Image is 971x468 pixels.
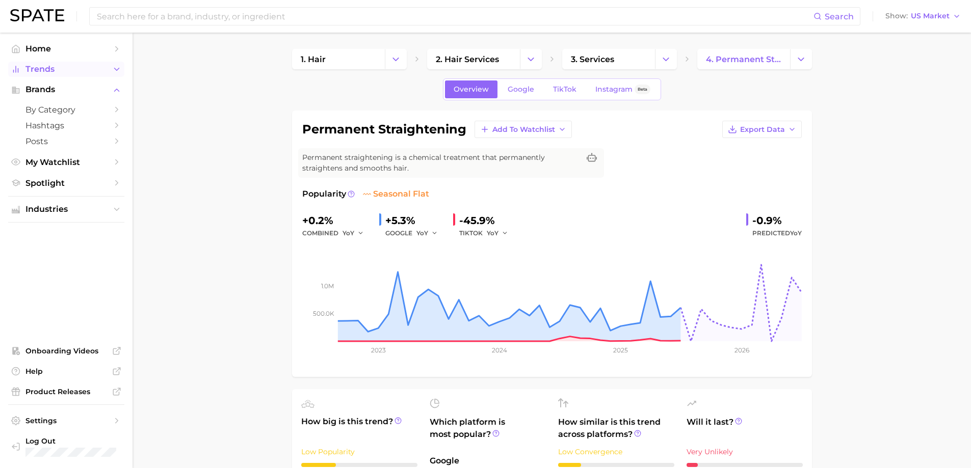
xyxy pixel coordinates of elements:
[301,446,417,458] div: Low Popularity
[25,157,107,167] span: My Watchlist
[655,49,677,69] button: Change Category
[436,54,499,64] span: 2. hair services
[790,229,802,237] span: YoY
[25,178,107,188] span: Spotlight
[459,227,515,239] div: TIKTOK
[587,80,659,98] a: InstagramBeta
[301,463,417,467] div: 3 / 10
[301,54,326,64] span: 1. hair
[301,416,417,441] span: How big is this trend?
[595,85,633,94] span: Instagram
[558,416,674,441] span: How similar is this trend across platforms?
[430,416,546,450] span: Which platform is most popular?
[734,346,749,354] tspan: 2026
[363,188,429,200] span: seasonal flat
[25,105,107,115] span: by Category
[385,49,407,69] button: Change Category
[825,12,854,21] span: Search
[25,121,107,130] span: Hashtags
[752,212,802,229] div: -0.9%
[8,62,124,77] button: Trends
[25,44,107,53] span: Home
[385,227,445,239] div: GOOGLE
[25,416,107,425] span: Settings
[487,227,509,239] button: YoY
[302,152,580,174] span: Permanent straightening is a chemical treatment that permanently straightens and smooths hair.
[492,125,555,134] span: Add to Watchlist
[752,227,802,239] span: Predicted
[8,118,124,133] a: Hashtags
[740,125,785,134] span: Export Data
[8,133,124,149] a: Posts
[697,49,790,69] a: 4. permanent straightening
[638,85,647,94] span: Beta
[8,41,124,57] a: Home
[302,212,371,229] div: +0.2%
[25,436,116,446] span: Log Out
[8,102,124,118] a: by Category
[8,202,124,217] button: Industries
[371,346,385,354] tspan: 2023
[613,346,628,354] tspan: 2025
[10,9,64,21] img: SPATE
[25,387,107,396] span: Product Releases
[363,190,371,198] img: seasonal flat
[883,10,963,23] button: ShowUS Market
[292,49,385,69] a: 1. hair
[427,49,520,69] a: 2. hair services
[445,80,497,98] a: Overview
[96,8,813,25] input: Search here for a brand, industry, or ingredient
[302,123,466,135] h1: permanent straightening
[302,227,371,239] div: combined
[416,227,438,239] button: YoY
[558,446,674,458] div: Low Convergence
[911,13,950,19] span: US Market
[343,227,364,239] button: YoY
[553,85,576,94] span: TikTok
[558,463,674,467] div: 2 / 10
[885,13,908,19] span: Show
[25,136,107,146] span: Posts
[8,175,124,191] a: Spotlight
[8,154,124,170] a: My Watchlist
[416,229,428,237] span: YoY
[430,455,546,467] span: Google
[25,205,107,214] span: Industries
[8,384,124,399] a: Product Releases
[302,188,346,200] span: Popularity
[343,229,354,237] span: YoY
[8,343,124,359] a: Onboarding Videos
[687,446,803,458] div: Very Unlikely
[385,212,445,229] div: +5.3%
[706,54,781,64] span: 4. permanent straightening
[25,85,107,94] span: Brands
[8,364,124,379] a: Help
[459,212,515,229] div: -45.9%
[508,85,534,94] span: Google
[25,346,107,355] span: Onboarding Videos
[25,65,107,74] span: Trends
[499,80,543,98] a: Google
[562,49,655,69] a: 3. services
[487,229,498,237] span: YoY
[722,121,802,138] button: Export Data
[454,85,489,94] span: Overview
[8,413,124,428] a: Settings
[687,416,803,441] span: Will it last?
[8,82,124,97] button: Brands
[687,463,803,467] div: 1 / 10
[520,49,542,69] button: Change Category
[544,80,585,98] a: TikTok
[475,121,572,138] button: Add to Watchlist
[8,433,124,460] a: Log out. Currently logged in with e-mail nicole.ferraro@wella.com.
[25,367,107,376] span: Help
[790,49,812,69] button: Change Category
[491,346,507,354] tspan: 2024
[571,54,614,64] span: 3. services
